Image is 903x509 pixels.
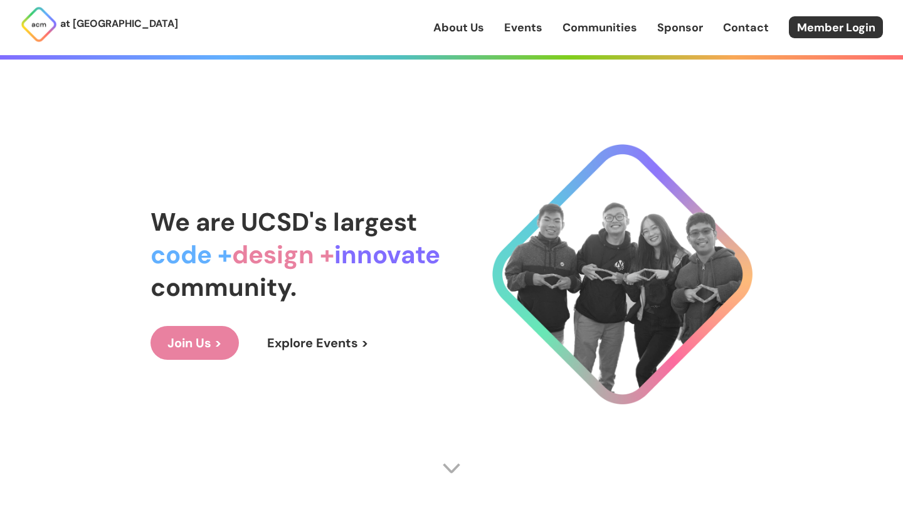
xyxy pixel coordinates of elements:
span: innovate [334,238,440,271]
a: Member Login [789,16,883,38]
a: About Us [433,19,484,36]
a: Sponsor [657,19,703,36]
a: Events [504,19,542,36]
a: Explore Events > [250,326,386,360]
span: design + [232,238,334,271]
img: ACM Logo [20,6,58,43]
img: Scroll Arrow [442,459,461,478]
span: code + [150,238,232,271]
a: Join Us > [150,326,239,360]
img: Cool Logo [492,144,752,404]
span: We are UCSD's largest [150,206,417,238]
span: community. [150,271,297,303]
a: Contact [723,19,769,36]
a: at [GEOGRAPHIC_DATA] [20,6,178,43]
p: at [GEOGRAPHIC_DATA] [60,16,178,32]
a: Communities [562,19,637,36]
